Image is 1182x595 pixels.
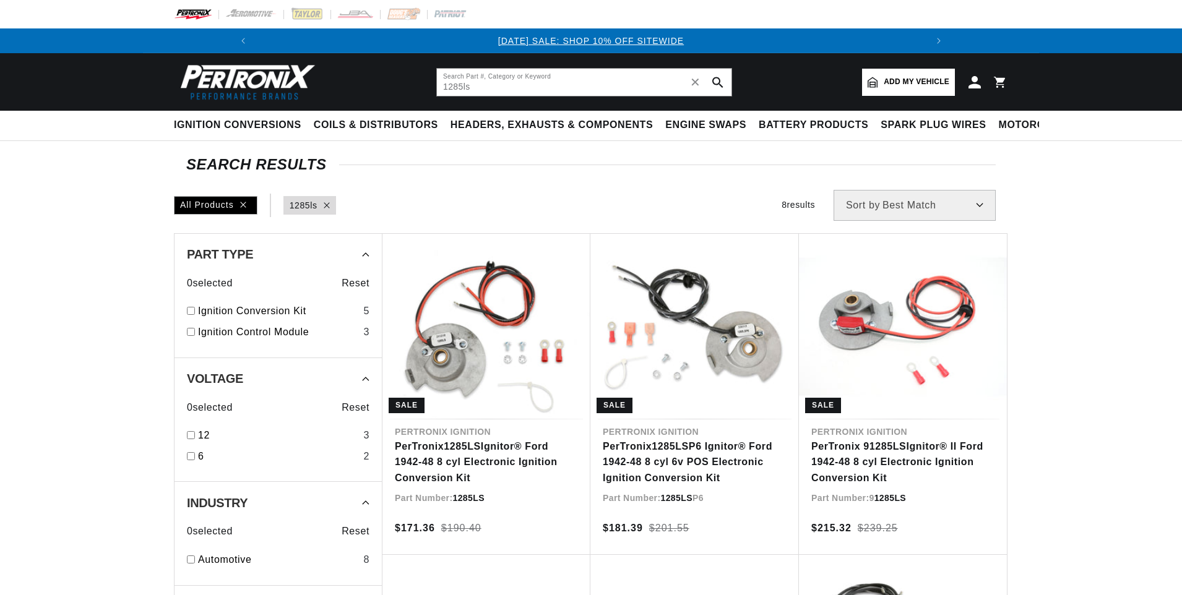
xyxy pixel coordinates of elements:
[834,190,996,221] select: Sort by
[451,119,653,132] span: Headers, Exhausts & Components
[498,36,684,46] a: [DATE] SALE: SHOP 10% OFF SITEWIDE
[143,28,1039,53] slideshow-component: Translation missing: en.sections.announcements.announcement_bar
[811,439,994,486] a: PerTronix 91285LSIgnitor® II Ford 1942-48 8 cyl Electronic Ignition Conversion Kit
[444,111,659,140] summary: Headers, Exhausts & Components
[342,400,369,416] span: Reset
[174,61,316,103] img: Pertronix
[314,119,438,132] span: Coils & Distributors
[187,372,243,385] span: Voltage
[198,427,358,443] a: 12
[187,248,253,260] span: Part Type
[926,28,951,53] button: Translation missing: en.sections.announcements.next_announcement
[759,119,868,132] span: Battery Products
[187,523,233,539] span: 0 selected
[363,448,369,464] div: 2
[874,111,992,140] summary: Spark Plug Wires
[187,497,248,509] span: Industry
[308,111,444,140] summary: Coils & Distributors
[363,552,369,568] div: 8
[395,439,578,486] a: PerTronix1285LSIgnitor® Ford 1942-48 8 cyl Electronic Ignition Conversion Kit
[187,400,233,416] span: 0 selected
[437,69,731,96] input: Search Part #, Category or Keyword
[174,196,257,215] div: All Products
[186,158,996,171] div: SEARCH RESULTS
[256,34,927,48] div: 1 of 3
[187,275,233,291] span: 0 selected
[198,303,358,319] a: Ignition Conversion Kit
[174,119,301,132] span: Ignition Conversions
[342,275,369,291] span: Reset
[231,28,256,53] button: Translation missing: en.sections.announcements.previous_announcement
[363,303,369,319] div: 5
[256,34,927,48] div: Announcement
[782,200,815,210] span: 8 results
[862,69,955,96] a: Add my vehicle
[198,552,358,568] a: Automotive
[198,324,358,340] a: Ignition Control Module
[884,76,949,88] span: Add my vehicle
[174,111,308,140] summary: Ignition Conversions
[881,119,986,132] span: Spark Plug Wires
[753,111,874,140] summary: Battery Products
[665,119,746,132] span: Engine Swaps
[659,111,753,140] summary: Engine Swaps
[290,199,317,212] a: 1285ls
[342,523,369,539] span: Reset
[846,200,880,210] span: Sort by
[999,119,1072,132] span: Motorcycle
[704,69,731,96] button: search button
[363,324,369,340] div: 3
[603,439,787,486] a: PerTronix1285LSP6 Ignitor® Ford 1942-48 8 cyl 6v POS Electronic Ignition Conversion Kit
[363,427,369,443] div: 3
[993,111,1079,140] summary: Motorcycle
[198,448,358,464] a: 6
